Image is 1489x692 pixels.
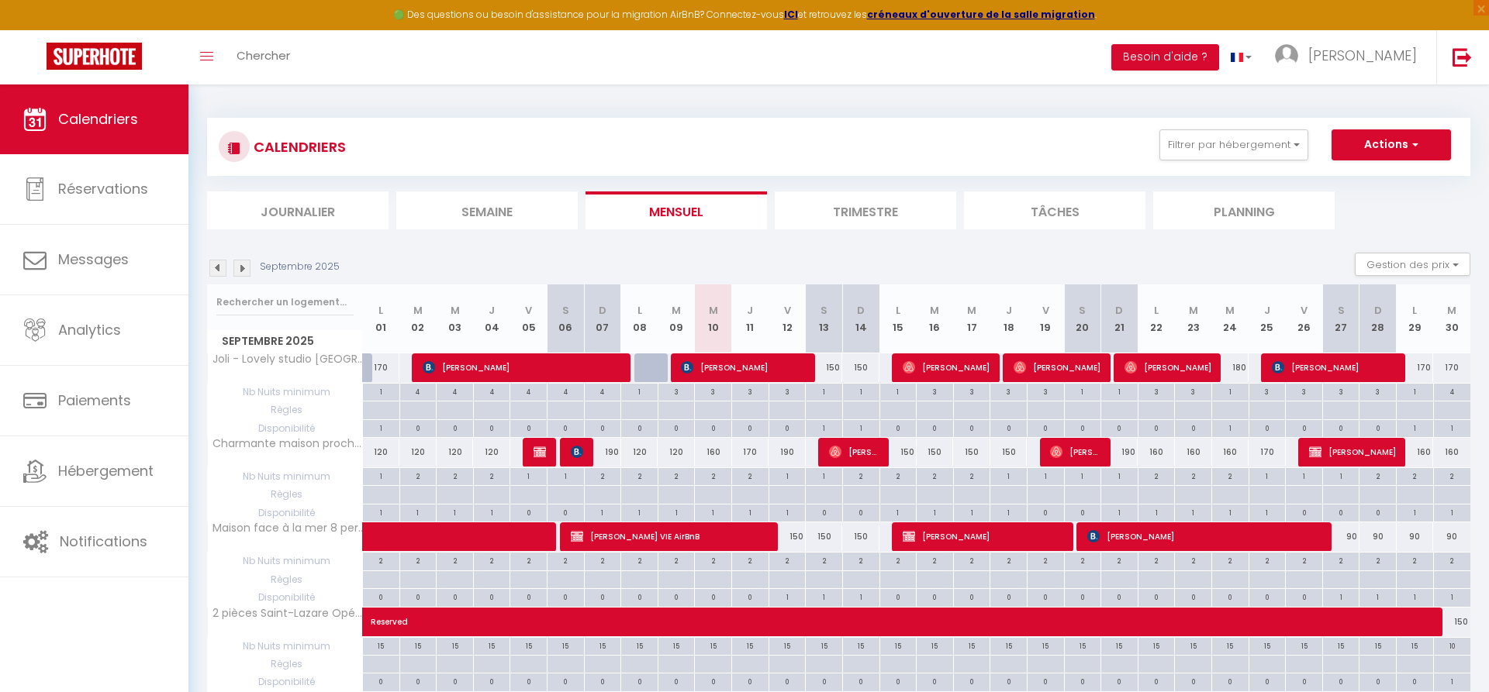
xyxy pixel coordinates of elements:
[880,420,917,435] div: 0
[1359,553,1396,567] div: 2
[681,353,805,382] span: [PERSON_NAME]
[930,303,939,318] abbr: M
[990,504,1027,519] div: 1
[437,504,473,519] div: 1
[562,303,569,318] abbr: S
[1359,384,1396,398] div: 3
[695,384,731,398] div: 3
[208,401,362,418] span: Règles
[60,532,147,551] span: Notifications
[1212,284,1249,353] th: 24
[1153,191,1335,229] li: Planning
[58,179,148,198] span: Réservations
[1275,44,1298,67] img: ...
[1101,284,1138,353] th: 21
[1323,504,1359,519] div: 0
[621,468,658,483] div: 2
[1212,504,1249,519] div: 1
[208,330,362,353] span: Septembre 2025
[525,303,532,318] abbr: V
[954,553,990,567] div: 2
[1249,420,1286,435] div: 0
[917,420,953,435] div: 0
[437,284,474,353] th: 03
[423,353,621,382] span: [PERSON_NAME]
[775,191,956,229] li: Trimestre
[1125,353,1211,382] span: [PERSON_NAME]
[806,384,842,398] div: 1
[1138,468,1175,483] div: 2
[896,303,900,318] abbr: L
[1249,284,1286,353] th: 25
[842,284,879,353] th: 14
[58,109,138,129] span: Calendriers
[1050,437,1100,466] span: [PERSON_NAME]
[1028,504,1064,519] div: 0
[880,468,917,483] div: 2
[585,420,621,435] div: 0
[1175,420,1211,435] div: 0
[1006,303,1012,318] abbr: J
[1065,468,1101,483] div: 1
[990,468,1027,483] div: 1
[1374,303,1382,318] abbr: D
[237,47,290,64] span: Chercher
[474,553,510,567] div: 2
[510,420,547,435] div: 0
[208,553,362,570] span: Nb Nuits minimum
[1338,303,1345,318] abbr: S
[1447,303,1456,318] abbr: M
[1322,284,1359,353] th: 27
[990,438,1028,466] div: 150
[769,522,806,551] div: 150
[829,437,879,466] span: [PERSON_NAME]
[210,438,365,449] span: Charmante maison proche [GEOGRAPHIC_DATA]-[GEOGRAPHIC_DATA]
[990,553,1027,567] div: 2
[47,43,142,70] img: Super Booking
[1175,553,1211,567] div: 2
[953,438,990,466] div: 150
[1175,468,1211,483] div: 2
[1323,468,1359,483] div: 1
[843,504,879,519] div: 0
[510,553,547,567] div: 2
[1397,438,1434,466] div: 160
[917,438,954,466] div: 150
[363,420,399,435] div: 1
[964,191,1145,229] li: Tâches
[208,486,362,503] span: Règles
[548,553,584,567] div: 2
[917,468,953,483] div: 2
[437,420,473,435] div: 0
[58,250,129,269] span: Messages
[621,553,658,567] div: 2
[857,303,865,318] abbr: D
[1433,522,1470,551] div: 90
[1286,284,1323,353] th: 26
[1212,553,1249,567] div: 2
[1323,420,1359,435] div: 0
[400,420,437,435] div: 0
[1433,353,1470,382] div: 170
[1412,303,1417,318] abbr: L
[437,384,473,398] div: 4
[216,288,354,316] input: Rechercher un logement...
[880,384,917,398] div: 1
[1212,384,1249,398] div: 1
[571,522,769,551] span: [PERSON_NAME] VIE AirBnB
[843,553,879,567] div: 2
[1434,504,1470,519] div: 1
[250,129,346,164] h3: CALENDRIERS
[732,468,769,483] div: 2
[1397,353,1434,382] div: 170
[1397,420,1433,435] div: 1
[399,438,437,466] div: 120
[1359,504,1396,519] div: 0
[658,553,695,567] div: 2
[1101,553,1138,567] div: 2
[1138,553,1175,567] div: 2
[1453,47,1472,67] img: logout
[400,468,437,483] div: 2
[451,303,460,318] abbr: M
[1175,284,1212,353] th: 23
